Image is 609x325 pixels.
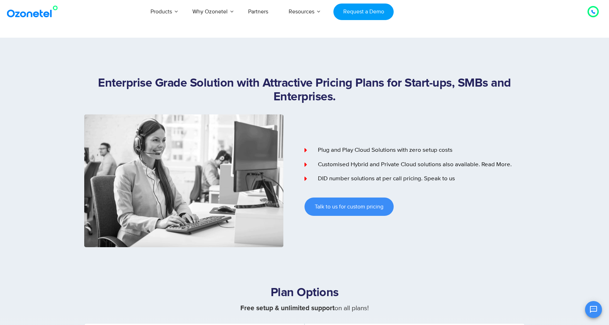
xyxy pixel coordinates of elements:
a: Talk to us for custom pricing [304,198,394,216]
a: Customised Hybrid and Private Cloud solutions also available. Read More. [304,160,525,169]
button: Open chat [585,301,602,318]
span: DID number solutions at per call pricing. Speak to us [316,174,455,183]
a: Request a Demo [333,4,394,20]
h2: Plan Options [84,286,525,300]
h1: Enterprise Grade Solution with Attractive Pricing Plans for Start-ups, SMBs and Enterprises. [84,76,525,104]
strong: Free setup & unlimited support [240,305,334,312]
span: Talk to us for custom pricing [315,204,383,210]
span: on all plans! [240,304,369,312]
span: Customised Hybrid and Private Cloud solutions also available. Read More. [316,160,512,169]
span: Plug and Play Cloud Solutions with zero setup costs [316,146,453,155]
a: Plug and Play Cloud Solutions with zero setup costs [304,146,525,155]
